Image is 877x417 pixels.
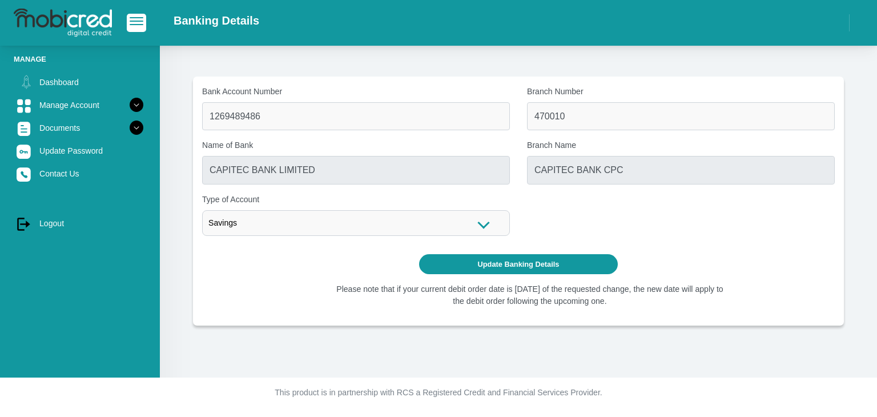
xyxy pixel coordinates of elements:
input: Name of Bank [202,156,510,184]
a: Update Password [14,140,146,162]
li: Please note that if your current debit order date is [DATE] of the requested change, the new date... [333,283,727,307]
label: Bank Account Number [202,86,510,98]
button: Update Banking Details [419,254,618,274]
label: Branch Name [527,139,835,151]
label: Type of Account [202,194,510,206]
input: Branch Number [527,102,835,130]
a: Contact Us [14,163,146,185]
a: Documents [14,117,146,139]
a: Logout [14,212,146,234]
label: Name of Bank [202,139,510,151]
img: logo-mobicred.svg [14,9,112,37]
h2: Banking Details [174,14,259,27]
a: Manage Account [14,94,146,116]
label: Branch Number [527,86,835,98]
a: Dashboard [14,71,146,93]
input: Bank Account Number [202,102,510,130]
li: Manage [14,54,146,65]
div: Savings [202,210,510,236]
input: Branch Name [527,156,835,184]
p: This product is in partnership with RCS a Registered Credit and Financial Services Provider. [122,387,755,399]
